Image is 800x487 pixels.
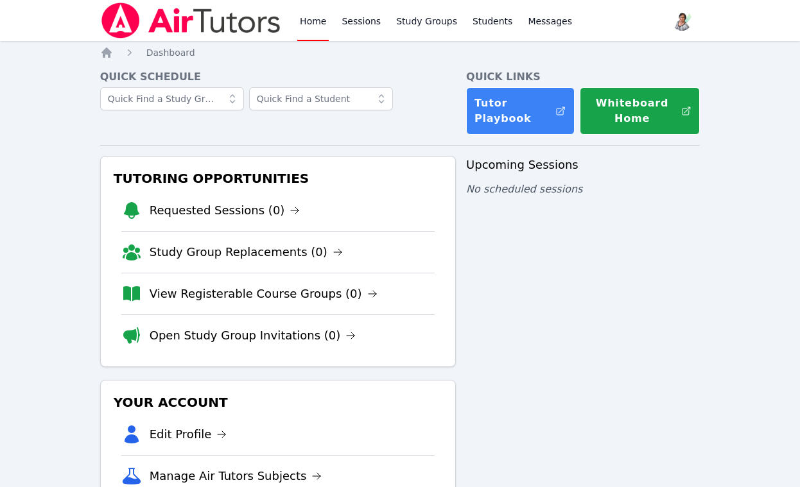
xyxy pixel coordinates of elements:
button: Whiteboard Home [580,87,700,135]
span: Messages [528,15,572,28]
a: Manage Air Tutors Subjects [150,467,322,485]
nav: Breadcrumb [100,46,700,59]
a: Dashboard [146,46,195,59]
a: Requested Sessions (0) [150,201,300,219]
span: No scheduled sessions [466,183,582,195]
a: Open Study Group Invitations (0) [150,327,356,345]
h4: Quick Links [466,69,700,85]
a: View Registerable Course Groups (0) [150,285,378,303]
input: Quick Find a Study Group [100,87,244,110]
span: Dashboard [146,47,195,58]
img: Air Tutors [100,3,282,38]
h3: Tutoring Opportunities [111,167,445,190]
a: Edit Profile [150,425,227,443]
h3: Your Account [111,391,445,414]
a: Study Group Replacements (0) [150,243,343,261]
h4: Quick Schedule [100,69,456,85]
a: Tutor Playbook [466,87,574,135]
h3: Upcoming Sessions [466,156,700,174]
input: Quick Find a Student [249,87,393,110]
